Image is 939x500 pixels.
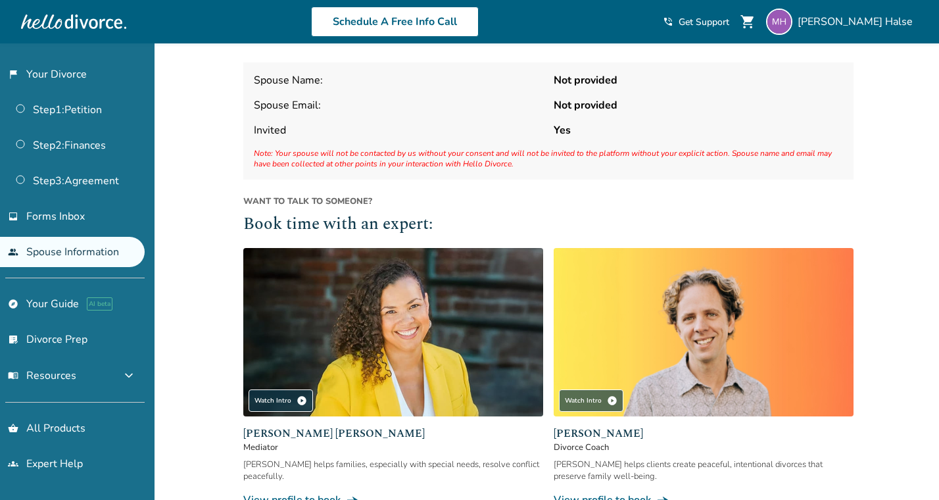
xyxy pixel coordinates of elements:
span: list_alt_check [8,334,18,345]
span: flag_2 [8,69,18,80]
span: Mediator [243,441,543,453]
span: inbox [8,211,18,222]
span: play_circle [297,395,307,406]
strong: Not provided [554,73,843,87]
span: [PERSON_NAME] Halse [798,14,918,29]
span: shopping_basket [8,423,18,434]
span: Forms Inbox [26,209,85,224]
span: menu_book [8,370,18,381]
a: phone_in_talkGet Support [663,16,729,28]
div: Watch Intro [559,389,623,412]
span: shopping_cart [740,14,756,30]
img: michaelakristenhalse@gmail.com [766,9,792,35]
span: [PERSON_NAME] [PERSON_NAME] [243,426,543,441]
iframe: Chat Widget [644,21,939,500]
a: Schedule A Free Info Call [311,7,479,37]
h2: Book time with an expert: [243,213,854,238]
span: Resources [8,368,76,383]
span: Invited [254,123,543,137]
span: Get Support [679,16,729,28]
div: [PERSON_NAME] helps clients create peaceful, intentional divorces that preserve family well-being. [554,459,854,482]
span: play_circle [607,395,617,406]
strong: Not provided [554,98,843,113]
div: [PERSON_NAME] helps families, especially with special needs, resolve conflict peacefully. [243,459,543,482]
span: Spouse Email: [254,98,543,113]
img: Claudia Brown Coulter [243,248,543,417]
div: Watch Intro [249,389,313,412]
span: [PERSON_NAME] [554,426,854,441]
span: Note: Your spouse will not be contacted by us without your consent and will not be invited to the... [254,148,843,169]
img: James Traub [554,248,854,417]
strong: Yes [554,123,843,137]
span: expand_more [121,368,137,384]
span: explore [8,299,18,309]
span: groups [8,459,18,469]
span: AI beta [87,297,112,311]
span: Divorce Coach [554,441,854,453]
span: people [8,247,18,257]
span: phone_in_talk [663,16,673,27]
span: Spouse Name: [254,73,543,87]
span: Want to talk to someone? [243,195,854,207]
